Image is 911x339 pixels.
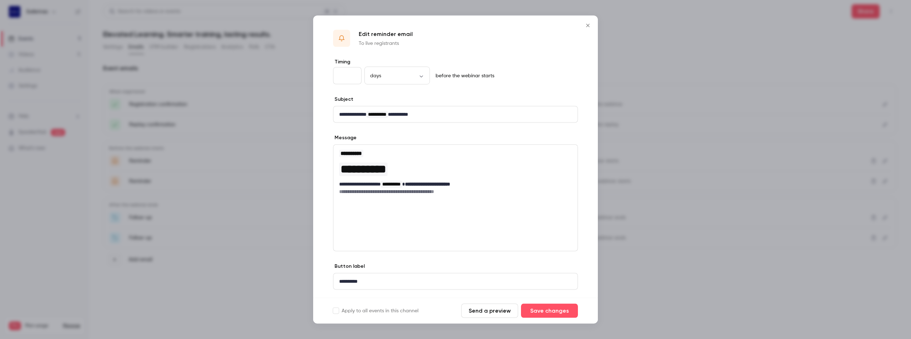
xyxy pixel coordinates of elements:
[364,72,430,79] div: days
[433,72,494,79] p: before the webinar starts
[333,307,418,314] label: Apply to all events in this channel
[333,273,578,290] div: editor
[333,134,357,141] label: Message
[333,263,365,270] label: Button label
[333,96,353,103] label: Subject
[521,304,578,318] button: Save changes
[359,40,413,47] p: To live registrants
[333,145,578,199] div: editor
[359,30,413,38] p: Edit reminder email
[461,304,518,318] button: Send a preview
[333,106,578,122] div: editor
[333,58,578,66] label: Timing
[581,19,595,33] button: Close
